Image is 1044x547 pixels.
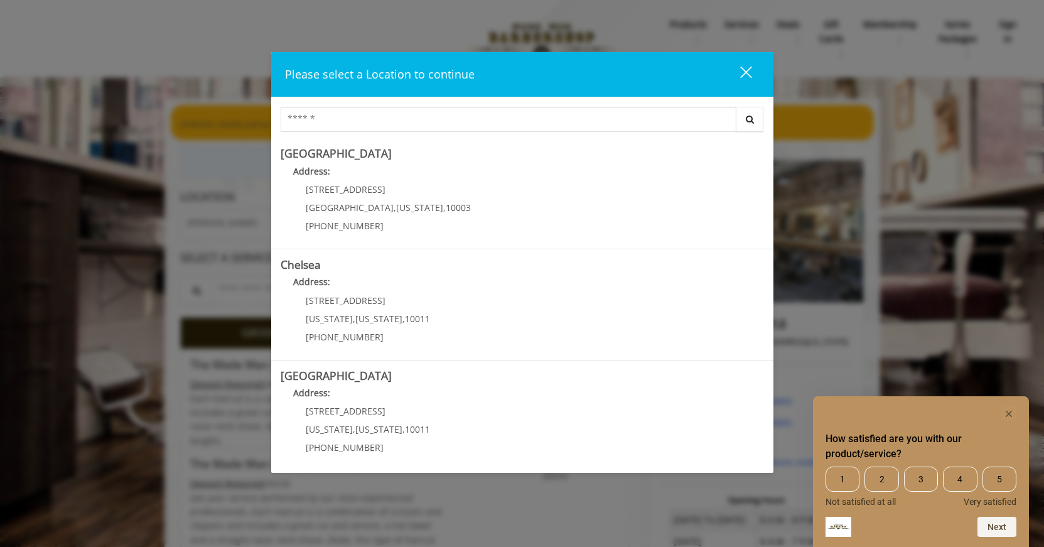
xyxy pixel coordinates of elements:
[943,467,977,492] span: 4
[396,202,443,214] span: [US_STATE]
[826,467,859,492] span: 1
[743,115,757,124] i: Search button
[281,368,392,383] b: [GEOGRAPHIC_DATA]
[443,202,446,214] span: ,
[864,467,898,492] span: 2
[402,423,405,435] span: ,
[306,441,384,453] span: [PHONE_NUMBER]
[717,62,760,87] button: close dialog
[826,467,1016,507] div: How satisfied are you with our product/service? Select an option from 1 to 5, with 1 being Not sa...
[281,107,736,132] input: Search Center
[726,65,751,84] div: close dialog
[306,331,384,343] span: [PHONE_NUMBER]
[353,423,355,435] span: ,
[982,467,1016,492] span: 5
[405,313,430,325] span: 10011
[293,387,330,399] b: Address:
[306,202,394,214] span: [GEOGRAPHIC_DATA]
[977,517,1016,537] button: Next question
[285,67,475,82] span: Please select a Location to continue
[904,467,938,492] span: 3
[293,276,330,288] b: Address:
[281,146,392,161] b: [GEOGRAPHIC_DATA]
[306,313,353,325] span: [US_STATE]
[402,313,405,325] span: ,
[1001,406,1016,421] button: Hide survey
[306,295,385,306] span: [STREET_ADDRESS]
[306,183,385,195] span: [STREET_ADDRESS]
[355,313,402,325] span: [US_STATE]
[355,423,402,435] span: [US_STATE]
[394,202,396,214] span: ,
[306,423,353,435] span: [US_STATE]
[446,202,471,214] span: 10003
[306,405,385,417] span: [STREET_ADDRESS]
[826,406,1016,537] div: How satisfied are you with our product/service? Select an option from 1 to 5, with 1 being Not sa...
[293,165,330,177] b: Address:
[826,497,896,507] span: Not satisfied at all
[306,220,384,232] span: [PHONE_NUMBER]
[405,423,430,435] span: 10011
[826,431,1016,462] h2: How satisfied are you with our product/service? Select an option from 1 to 5, with 1 being Not sa...
[353,313,355,325] span: ,
[281,107,764,138] div: Center Select
[281,257,321,272] b: Chelsea
[964,497,1016,507] span: Very satisfied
